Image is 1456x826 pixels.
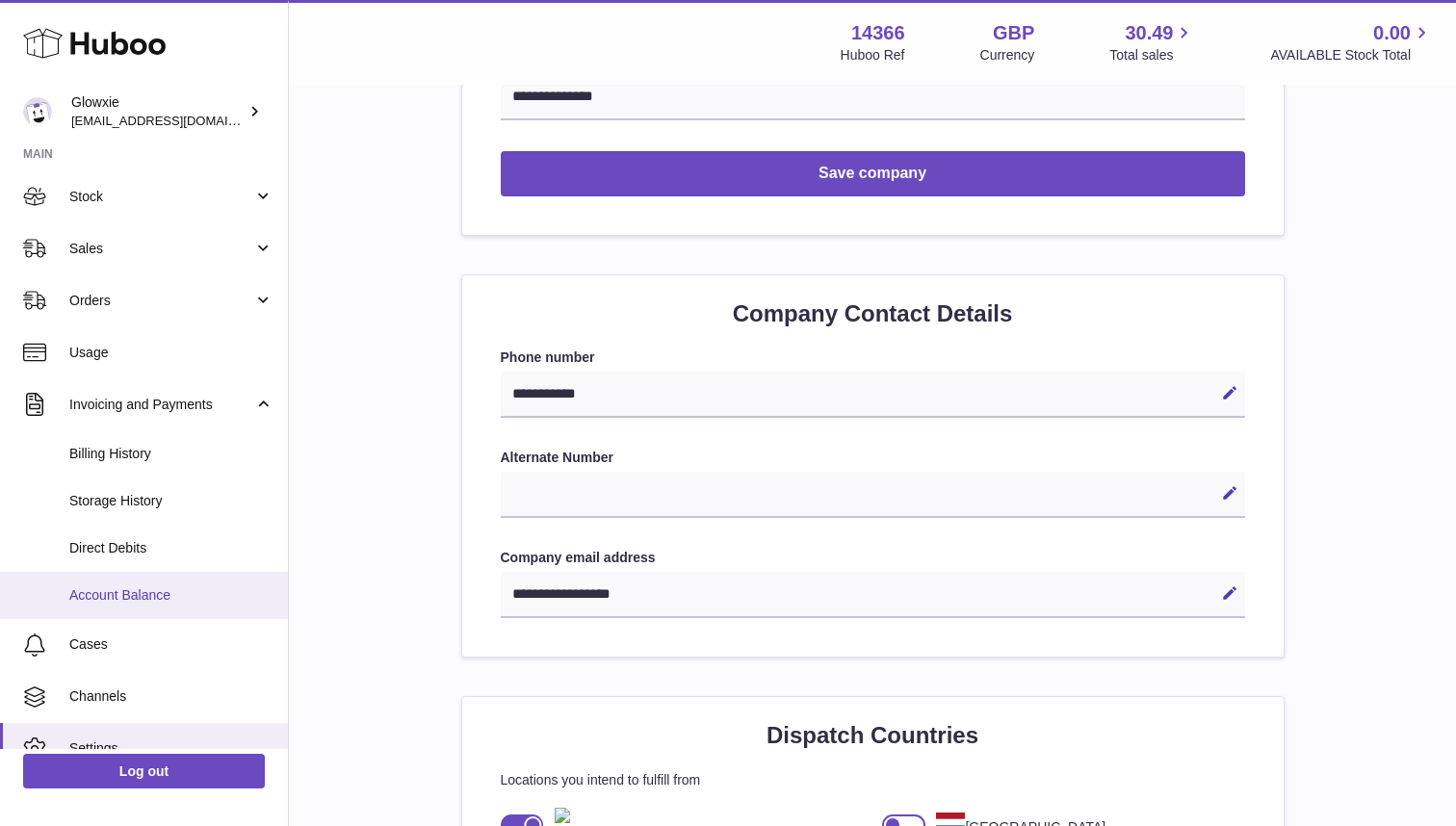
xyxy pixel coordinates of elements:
p: Locations you intend to fulfill from [501,771,1245,789]
span: Storage History [69,492,273,510]
a: 0.00 AVAILABLE Stock Total [1270,20,1433,65]
div: Currency [980,46,1035,65]
span: Orders [69,292,253,310]
span: Usage [69,344,273,362]
span: 0.00 [1373,20,1411,46]
strong: GBP [993,20,1034,46]
span: Sales [69,240,253,258]
span: Invoicing and Payments [69,396,253,414]
span: Channels [69,687,273,706]
span: Settings [69,739,273,758]
h2: Dispatch Countries [501,720,1245,751]
label: Alternate Number [501,449,1245,467]
span: Account Balance [69,586,273,605]
label: Phone number [501,348,1245,367]
span: Total sales [1109,46,1195,65]
span: Direct Debits [69,539,273,557]
span: Stock [69,188,253,206]
div: Huboo Ref [841,46,905,65]
label: Company email address [501,549,1245,567]
img: suraj@glowxie.com [23,97,52,126]
span: Cases [69,635,273,654]
h2: Company Contact Details [501,298,1245,329]
button: Save company [501,151,1245,196]
span: Billing History [69,445,273,463]
span: AVAILABLE Stock Total [1270,46,1433,65]
a: 30.49 Total sales [1109,20,1195,65]
span: [EMAIL_ADDRESS][DOMAIN_NAME] [71,113,283,128]
strong: 14366 [851,20,905,46]
a: Log out [23,754,265,788]
span: 30.49 [1125,20,1173,46]
div: Glowxie [71,93,245,130]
